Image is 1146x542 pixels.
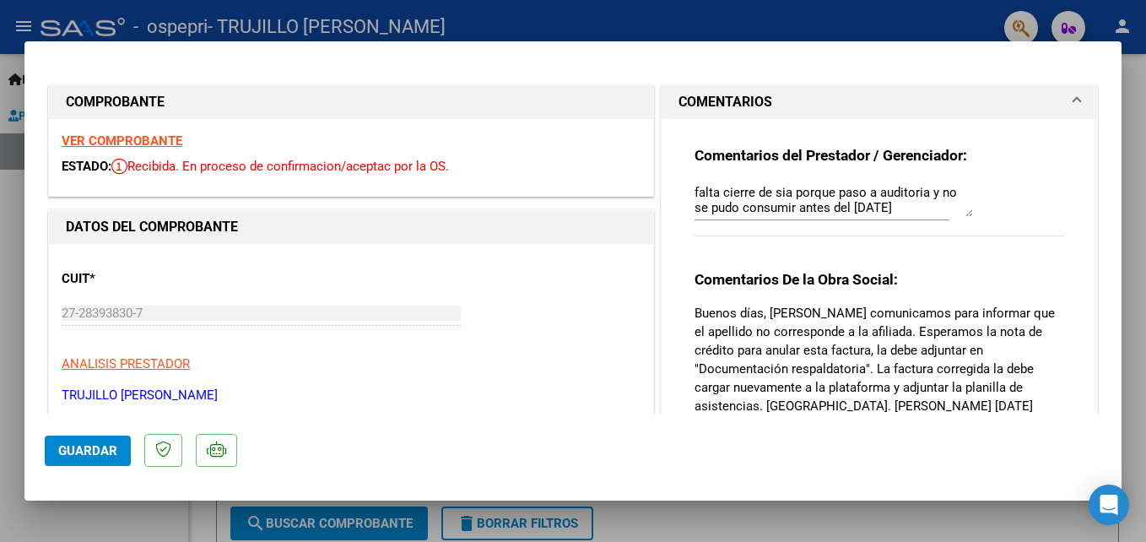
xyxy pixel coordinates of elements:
[695,147,967,164] strong: Comentarios del Prestador / Gerenciador:
[62,386,641,405] p: TRUJILLO [PERSON_NAME]
[62,133,182,149] a: VER COMPROBANTE
[695,271,898,288] strong: Comentarios De la Obra Social:
[662,85,1097,119] mat-expansion-panel-header: COMENTARIOS
[45,436,131,466] button: Guardar
[62,356,190,371] span: ANALISIS PRESTADOR
[62,159,111,174] span: ESTADO:
[58,443,117,458] span: Guardar
[111,159,449,174] span: Recibida. En proceso de confirmacion/aceptac por la OS.
[62,269,235,289] p: CUIT
[66,219,238,235] strong: DATOS DEL COMPROBANTE
[1089,485,1129,525] div: Open Intercom Messenger
[678,92,772,112] h1: COMENTARIOS
[66,94,165,110] strong: COMPROBANTE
